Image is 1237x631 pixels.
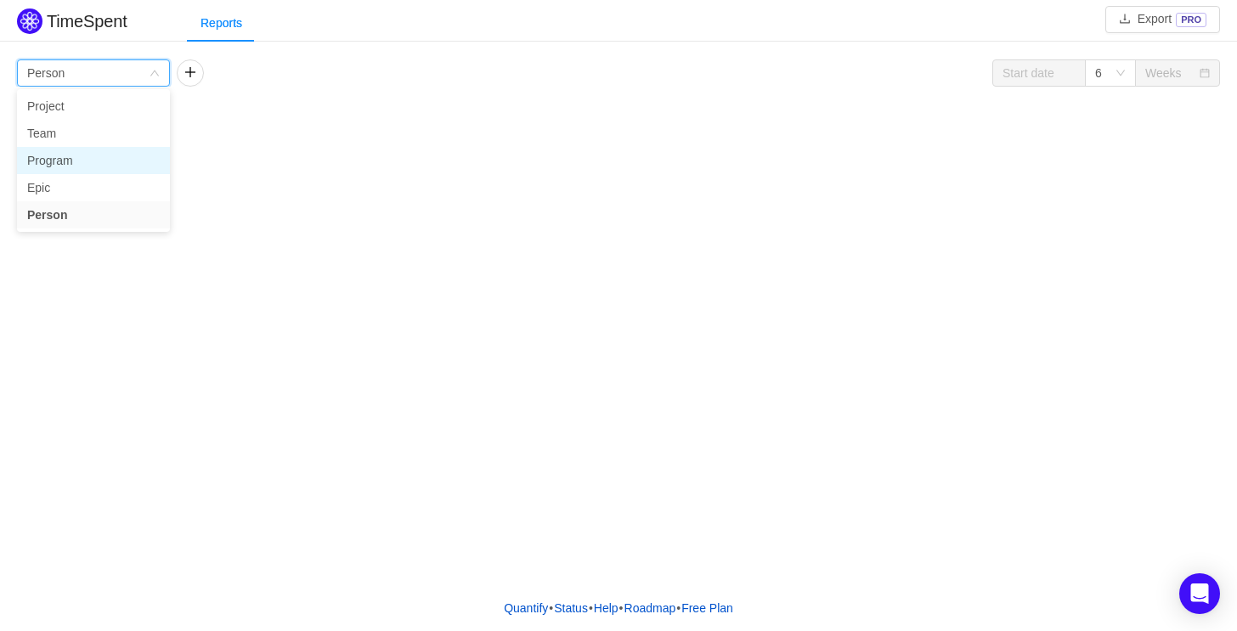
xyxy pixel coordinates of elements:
[619,601,624,615] span: •
[1145,60,1182,86] div: Weeks
[17,201,170,228] li: Person
[177,59,204,87] button: icon: plus
[593,595,619,621] a: Help
[624,595,677,621] a: Roadmap
[17,120,170,147] li: Team
[503,595,549,621] a: Quantify
[17,147,170,174] li: Program
[17,174,170,201] li: Epic
[992,59,1086,87] input: Start date
[47,12,127,31] h2: TimeSpent
[681,595,734,621] button: Free Plan
[1179,573,1220,614] div: Open Intercom Messenger
[676,601,681,615] span: •
[1105,6,1220,33] button: icon: downloadExportPRO
[549,601,553,615] span: •
[1116,68,1126,80] i: icon: down
[17,93,170,120] li: Project
[187,4,256,42] div: Reports
[589,601,593,615] span: •
[17,8,42,34] img: Quantify logo
[27,60,65,86] div: Person
[553,595,589,621] a: Status
[150,68,160,80] i: icon: down
[1200,68,1210,80] i: icon: calendar
[1095,60,1102,86] div: 6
